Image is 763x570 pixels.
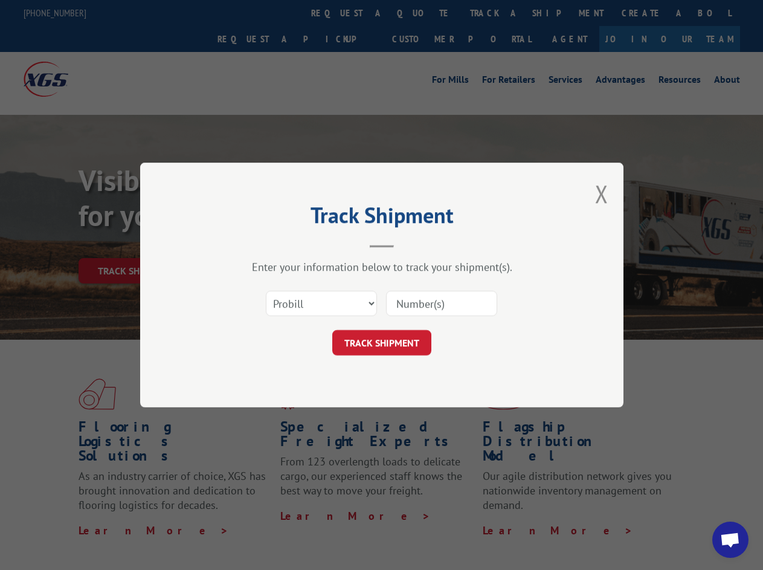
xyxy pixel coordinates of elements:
div: Enter your information below to track your shipment(s). [201,260,563,274]
button: TRACK SHIPMENT [332,330,431,355]
input: Number(s) [386,291,497,316]
h2: Track Shipment [201,207,563,230]
button: Close modal [595,178,608,210]
div: Open chat [712,522,749,558]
